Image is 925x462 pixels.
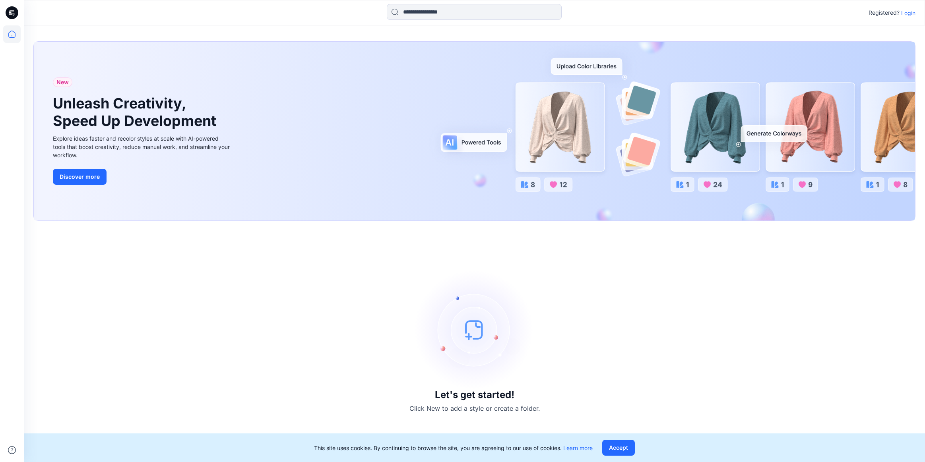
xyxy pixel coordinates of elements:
[53,134,232,159] div: Explore ideas faster and recolor styles at scale with AI-powered tools that boost creativity, red...
[53,169,107,185] button: Discover more
[869,8,900,17] p: Registered?
[53,95,220,129] h1: Unleash Creativity, Speed Up Development
[314,444,593,452] p: This site uses cookies. By continuing to browse the site, you are agreeing to our use of cookies.
[415,270,534,389] img: empty-state-image.svg
[901,9,915,17] p: Login
[435,389,514,400] h3: Let's get started!
[563,445,593,451] a: Learn more
[409,404,540,413] p: Click New to add a style or create a folder.
[602,440,635,456] button: Accept
[56,77,69,87] span: New
[53,169,232,185] a: Discover more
